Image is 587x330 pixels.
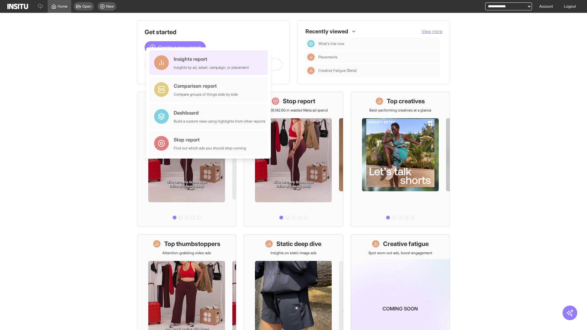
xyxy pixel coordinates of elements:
[174,119,265,124] div: Build a custom view using highlights from other reports
[57,4,68,9] span: Home
[351,92,450,227] a: Top creativesBest-performing creatives at a glance
[422,28,442,35] button: View more
[369,108,431,113] p: Best-performing creatives at a glance
[318,68,437,73] span: Creative Fatigue [Beta]
[162,251,211,255] p: Attention-grabbing video ads
[137,92,236,227] a: What's live nowSee all active ads instantly
[318,55,437,60] span: Placements
[164,240,220,248] h1: Top thumbstoppers
[307,53,315,61] div: Insights
[259,108,328,113] p: Save £26,142.60 in wasted Meta ad spend
[174,109,265,116] div: Dashboard
[276,240,321,248] h1: Static deep dive
[174,55,249,63] div: Insights report
[318,41,437,46] span: What's live now
[174,82,238,90] div: Comparison report
[174,136,246,143] div: Stop report
[145,28,282,36] h1: Get started
[82,4,91,9] span: Open
[174,65,249,70] div: Insights by ad, adset, campaign, or placement
[271,251,316,255] p: Insights on static image ads
[283,97,315,105] h1: Stop report
[244,92,343,227] a: Stop reportSave £26,142.60 in wasted Meta ad spend
[174,92,238,97] div: Compare groups of things side by side
[106,4,114,9] span: New
[318,41,344,46] span: What's live now
[174,146,246,151] div: Find out which ads you should stop running
[7,4,28,9] img: Logo
[307,67,315,74] div: Insights
[318,68,357,73] span: Creative Fatigue [Beta]
[158,44,201,51] span: Create a new report
[422,29,442,34] span: View more
[145,41,206,53] button: Create a new report
[318,55,338,60] span: Placements
[307,40,315,47] div: Dashboard
[387,97,425,105] h1: Top creatives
